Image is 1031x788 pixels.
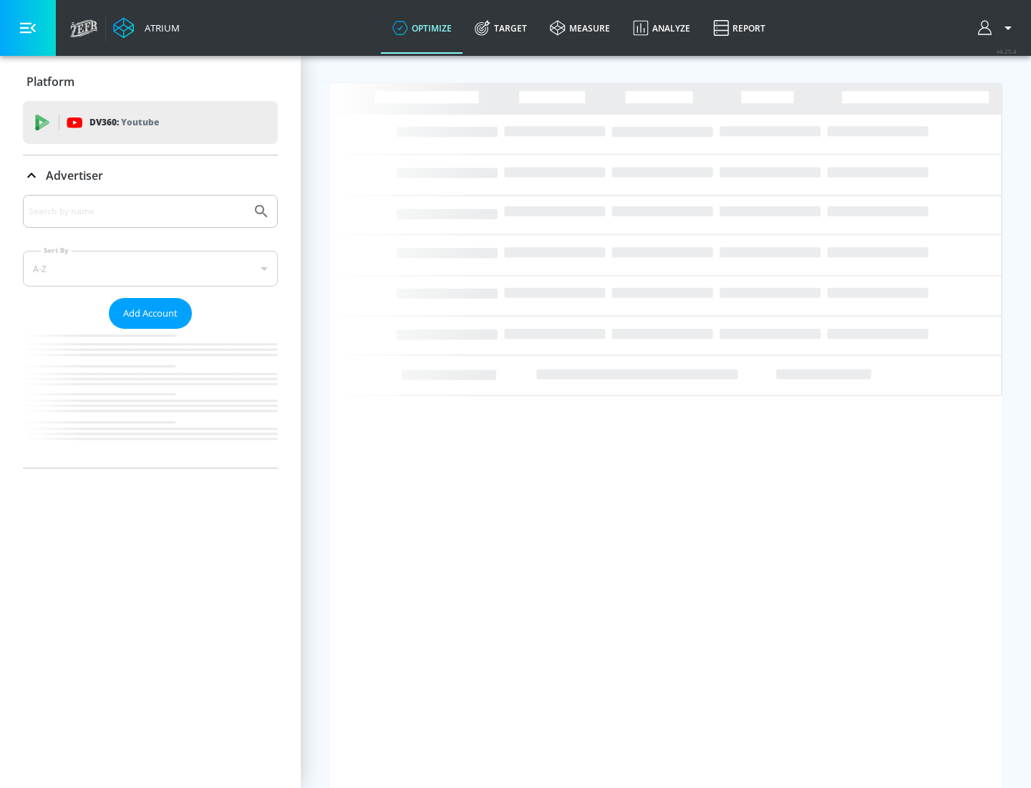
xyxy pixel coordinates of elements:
div: Advertiser [23,155,278,196]
p: DV360: [89,115,159,130]
a: Target [463,2,538,54]
a: Report [702,2,777,54]
label: Sort By [41,246,72,255]
span: v 4.25.4 [997,47,1017,55]
a: measure [538,2,621,54]
nav: list of Advertiser [23,329,278,468]
a: optimize [381,2,463,54]
div: Platform [23,62,278,102]
p: Platform [26,74,74,90]
div: A-Z [23,251,278,287]
div: Advertiser [23,195,278,468]
button: Add Account [109,298,192,329]
a: Analyze [621,2,702,54]
span: Add Account [123,305,178,322]
p: Youtube [121,115,159,130]
p: Advertiser [46,168,103,183]
a: Atrium [113,17,180,39]
div: DV360: Youtube [23,101,278,144]
div: Atrium [139,21,180,34]
input: Search by name [29,202,246,221]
